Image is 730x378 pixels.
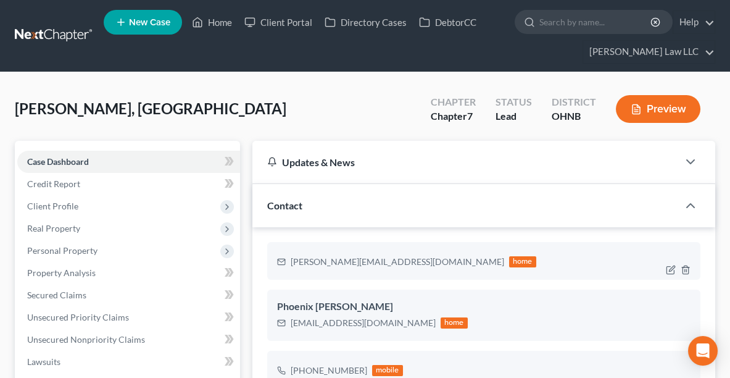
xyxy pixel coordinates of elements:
span: Unsecured Nonpriority Claims [27,334,145,345]
a: Lawsuits [17,351,240,373]
div: Status [496,95,532,109]
div: home [441,317,468,329]
span: Client Profile [27,201,78,211]
a: Home [186,11,238,33]
span: [PERSON_NAME], [GEOGRAPHIC_DATA] [15,99,286,117]
button: Preview [616,95,700,123]
span: Lawsuits [27,356,60,367]
a: Unsecured Priority Claims [17,306,240,329]
span: Property Analysis [27,267,96,278]
a: Directory Cases [318,11,413,33]
div: [PERSON_NAME][EMAIL_ADDRESS][DOMAIN_NAME] [291,256,504,268]
div: Lead [496,109,532,124]
a: Credit Report [17,173,240,195]
span: New Case [129,18,170,27]
div: Open Intercom Messenger [688,336,718,366]
span: Unsecured Priority Claims [27,312,129,322]
div: [EMAIL_ADDRESS][DOMAIN_NAME] [291,317,436,329]
a: Secured Claims [17,284,240,306]
div: District [552,95,596,109]
a: Case Dashboard [17,151,240,173]
div: mobile [372,365,403,376]
span: Real Property [27,223,80,233]
span: Credit Report [27,178,80,189]
a: Property Analysis [17,262,240,284]
span: Case Dashboard [27,156,89,167]
div: Phoenix [PERSON_NAME] [277,300,691,314]
div: home [509,256,536,267]
div: [PHONE_NUMBER] [291,364,367,377]
div: Updates & News [267,156,663,169]
a: Unsecured Nonpriority Claims [17,329,240,351]
div: Chapter [431,109,476,124]
a: [PERSON_NAME] Law LLC [583,41,715,63]
a: Client Portal [238,11,318,33]
a: DebtorCC [413,11,483,33]
div: Chapter [431,95,476,109]
div: OHNB [552,109,596,124]
a: Help [673,11,715,33]
span: 7 [467,110,473,122]
span: Contact [267,199,302,211]
span: Personal Property [27,245,97,256]
input: Search by name... [539,10,652,33]
span: Secured Claims [27,290,86,300]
